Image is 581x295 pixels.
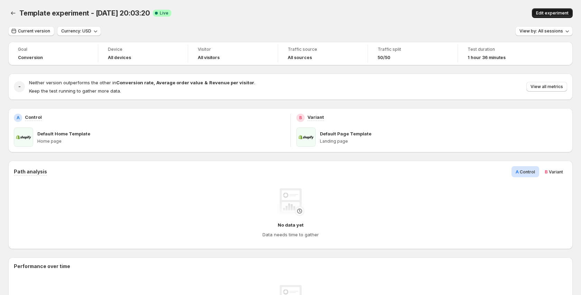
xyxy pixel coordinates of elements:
[288,46,358,61] a: Traffic sourceAll sources
[468,47,538,52] span: Test duration
[262,231,319,238] h4: Data needs time to gather
[29,88,121,94] span: Keep the test running to gather more data.
[278,221,304,228] h4: No data yet
[526,82,567,92] button: View all metrics
[8,26,54,36] button: Current version
[14,263,567,270] h2: Performance over time
[516,169,519,174] span: A
[515,26,573,36] button: View by: All sessions
[18,55,43,60] span: Conversion
[520,169,535,174] span: Control
[116,80,154,85] strong: Conversion rate
[108,55,131,60] h4: All devices
[18,83,21,90] h2: -
[296,127,316,147] img: Default Page Template
[468,46,538,61] a: Test duration1 hour 36 minutes
[198,55,220,60] h4: All visitors
[61,28,91,34] span: Currency: USD
[18,46,88,61] a: GoalConversion
[320,139,568,144] p: Landing page
[18,47,88,52] span: Goal
[288,55,312,60] h4: All sources
[17,115,20,121] h2: A
[277,188,304,216] img: No data yet
[519,28,563,34] span: View by: All sessions
[25,114,42,121] p: Control
[209,80,254,85] strong: Revenue per visitor
[108,47,178,52] span: Device
[29,80,255,85] span: Neither version outperforms the other in .
[154,80,155,85] strong: ,
[299,115,302,121] h2: B
[536,10,569,16] span: Edit experiment
[18,28,50,34] span: Current version
[160,10,168,16] span: Live
[549,169,563,174] span: Variant
[108,46,178,61] a: DeviceAll devices
[198,46,268,61] a: VisitorAll visitors
[378,46,448,61] a: Traffic split50/50
[19,9,150,17] span: Template experiment - [DATE] 20:03:20
[204,80,208,85] strong: &
[14,168,47,175] h3: Path analysis
[378,55,390,60] span: 50/50
[156,80,203,85] strong: Average order value
[14,127,33,147] img: Default Home Template
[198,47,268,52] span: Visitor
[545,169,548,174] span: B
[531,84,563,89] span: View all metrics
[307,114,324,121] p: Variant
[288,47,358,52] span: Traffic source
[57,26,101,36] button: Currency: USD
[320,130,371,137] p: Default Page Template
[468,55,506,60] span: 1 hour 36 minutes
[532,8,573,18] button: Edit experiment
[378,47,448,52] span: Traffic split
[37,139,285,144] p: Home page
[8,8,18,18] button: Back
[37,130,90,137] p: Default Home Template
